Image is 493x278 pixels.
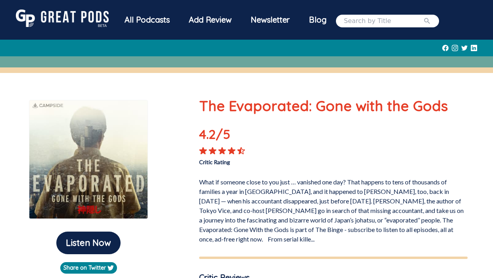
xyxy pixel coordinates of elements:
a: Newsletter [241,10,299,32]
div: All Podcasts [115,10,179,30]
button: Listen Now [56,232,121,254]
img: GreatPods [16,10,109,27]
a: All Podcasts [115,10,179,32]
p: What if someone close to you just … vanished one day? That happens to tens of thousands of famili... [199,174,468,244]
p: Critic Rating [199,155,334,166]
div: Newsletter [241,10,299,30]
a: Share on Twitter [60,262,117,274]
p: The Evaporated: Gone with the Gods [199,95,468,117]
img: The Evaporated: Gone with the Gods [29,100,148,219]
a: Add Review [179,10,241,30]
input: Search by Title [344,16,423,26]
p: 4.2 /5 [199,125,253,147]
a: Blog [299,10,336,30]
